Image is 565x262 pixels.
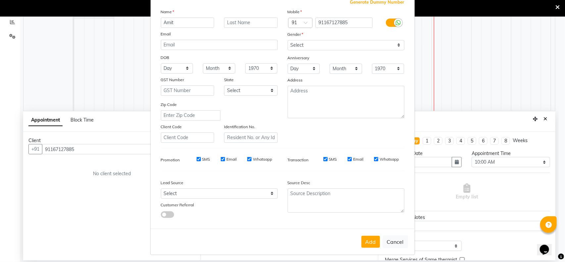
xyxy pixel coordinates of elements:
[288,157,309,163] label: Transaction
[161,77,184,83] label: GST Number
[161,202,194,208] label: Customer Referral
[161,132,214,143] input: Client Code
[329,156,337,162] label: SMS
[253,156,272,162] label: Whatsapp
[226,156,237,162] label: Email
[288,55,309,61] label: Anniversary
[353,156,363,162] label: Email
[288,9,302,15] label: Mobile
[383,236,408,248] button: Cancel
[224,132,278,143] input: Resident No. or Any Id
[161,157,180,163] label: Promotion
[202,156,210,162] label: SMS
[161,110,220,121] input: Enter Zip Code
[161,9,174,15] label: Name
[161,124,182,130] label: Client Code
[224,77,234,83] label: State
[161,55,169,61] label: DOB
[288,77,303,83] label: Address
[161,180,184,186] label: Lead Source
[361,236,380,248] button: Add
[224,18,278,28] input: Last Name
[288,31,304,37] label: Gender
[315,18,373,28] input: Mobile
[288,180,310,186] label: Source Desc
[224,124,255,130] label: Identification No.
[161,40,278,50] input: Email
[161,31,171,37] label: Email
[380,156,399,162] label: Whatsapp
[161,85,214,96] input: GST Number
[161,102,177,108] label: Zip Code
[161,18,214,28] input: First Name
